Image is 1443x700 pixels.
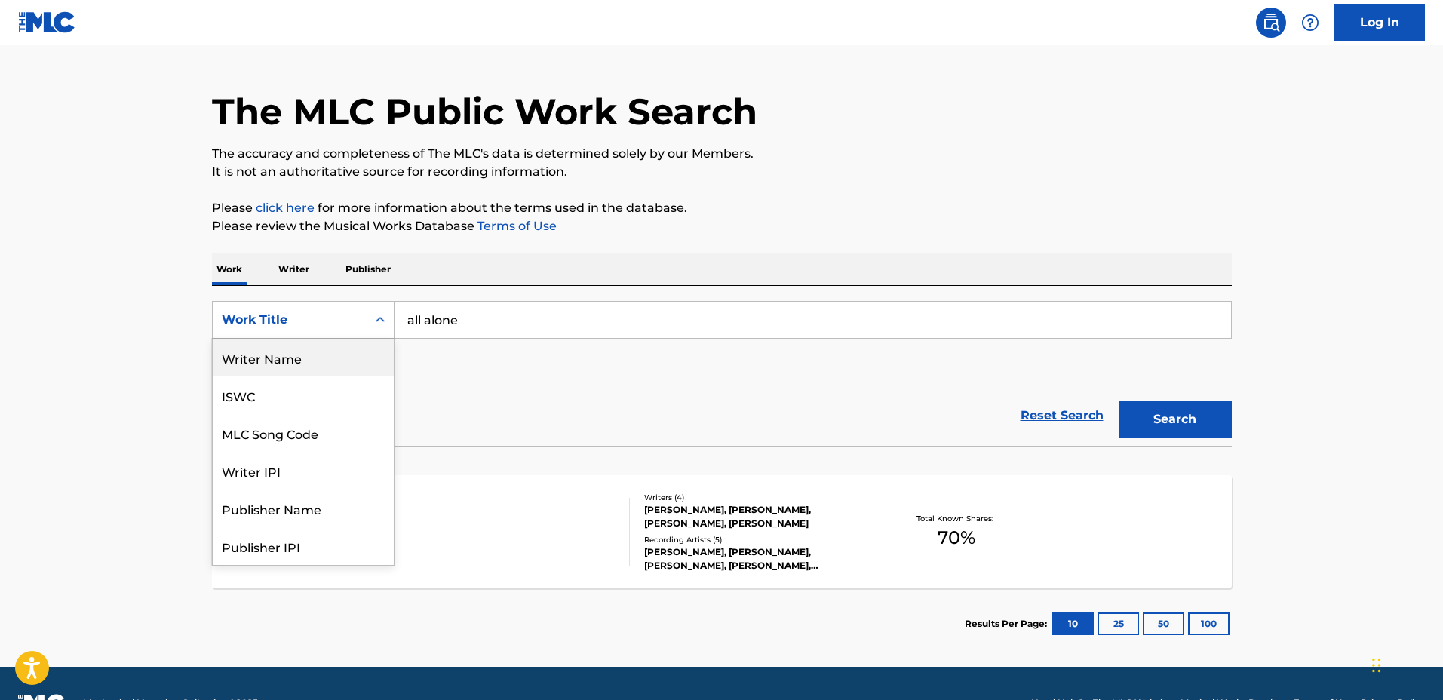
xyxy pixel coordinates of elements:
h1: The MLC Public Work Search [212,89,757,134]
button: 100 [1188,612,1230,635]
img: help [1301,14,1319,32]
div: Recording Artists ( 5 ) [644,534,872,545]
div: MLC Song Code [213,414,394,452]
img: MLC Logo [18,11,76,33]
div: Drag [1372,643,1381,688]
div: ISWC [213,376,394,414]
a: Terms of Use [474,219,557,233]
p: Publisher [341,253,395,285]
p: Writer [274,253,314,285]
form: Search Form [212,301,1232,446]
button: 50 [1143,612,1184,635]
div: Publisher Name [213,490,394,527]
p: Please review the Musical Works Database [212,217,1232,235]
iframe: Chat Widget [1368,628,1443,700]
a: Reset Search [1013,399,1111,432]
p: It is not an authoritative source for recording information. [212,163,1232,181]
div: Publisher IPI [213,527,394,565]
p: Total Known Shares: [916,513,997,524]
a: ALL ALONEMLC Song Code:AX2DXYISWC:Writers (4)[PERSON_NAME], [PERSON_NAME], [PERSON_NAME], [PERSON... [212,475,1232,588]
div: Writer IPI [213,452,394,490]
div: [PERSON_NAME], [PERSON_NAME], [PERSON_NAME], [PERSON_NAME], [PERSON_NAME] [644,545,872,573]
a: click here [256,201,315,215]
button: 25 [1098,612,1139,635]
div: Help [1295,8,1325,38]
a: Log In [1334,4,1425,41]
p: Work [212,253,247,285]
span: 70 % [938,524,975,551]
button: 10 [1052,612,1094,635]
p: Please for more information about the terms used in the database. [212,199,1232,217]
button: Search [1119,401,1232,438]
a: Public Search [1256,8,1286,38]
div: Writer Name [213,339,394,376]
p: Results Per Page: [965,617,1051,631]
p: The accuracy and completeness of The MLC's data is determined solely by our Members. [212,145,1232,163]
div: Work Title [222,311,358,329]
div: Writers ( 4 ) [644,492,872,503]
div: [PERSON_NAME], [PERSON_NAME], [PERSON_NAME], [PERSON_NAME] [644,503,872,530]
img: search [1262,14,1280,32]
